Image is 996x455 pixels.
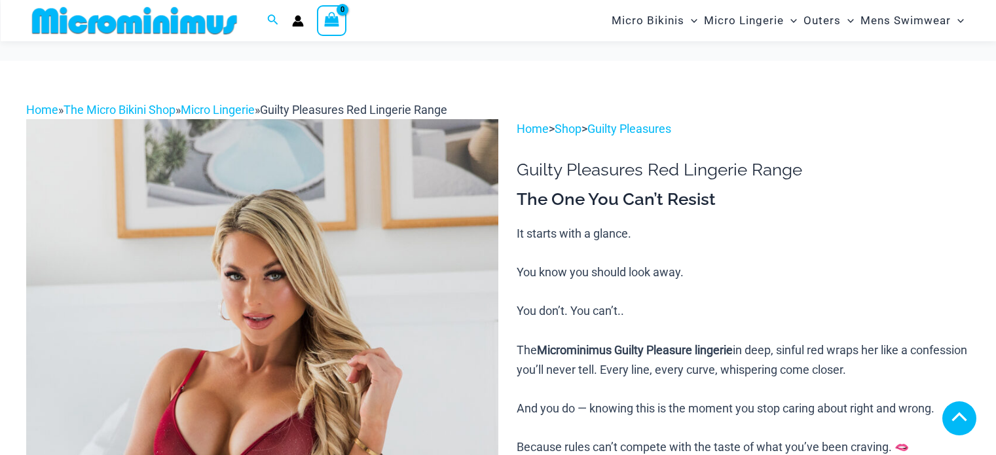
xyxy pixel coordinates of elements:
[860,4,951,37] span: Mens Swimwear
[951,4,964,37] span: Menu Toggle
[857,4,967,37] a: Mens SwimwearMenu ToggleMenu Toggle
[27,6,242,35] img: MM SHOP LOGO FLAT
[587,122,671,136] a: Guilty Pleasures
[181,103,255,117] a: Micro Lingerie
[701,4,800,37] a: Micro LingerieMenu ToggleMenu Toggle
[517,189,970,211] h3: The One You Can’t Resist
[64,103,175,117] a: The Micro Bikini Shop
[612,4,684,37] span: Micro Bikinis
[26,103,58,117] a: Home
[26,103,447,117] span: » » »
[517,119,970,139] p: > >
[292,15,304,27] a: Account icon link
[800,4,857,37] a: OutersMenu ToggleMenu Toggle
[317,5,347,35] a: View Shopping Cart, empty
[267,12,279,29] a: Search icon link
[517,122,549,136] a: Home
[704,4,784,37] span: Micro Lingerie
[606,2,970,39] nav: Site Navigation
[517,160,970,180] h1: Guilty Pleasures Red Lingerie Range
[841,4,854,37] span: Menu Toggle
[803,4,841,37] span: Outers
[608,4,701,37] a: Micro BikinisMenu ToggleMenu Toggle
[260,103,447,117] span: Guilty Pleasures Red Lingerie Range
[684,4,697,37] span: Menu Toggle
[784,4,797,37] span: Menu Toggle
[555,122,581,136] a: Shop
[537,343,733,357] b: Microminimus Guilty Pleasure lingerie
